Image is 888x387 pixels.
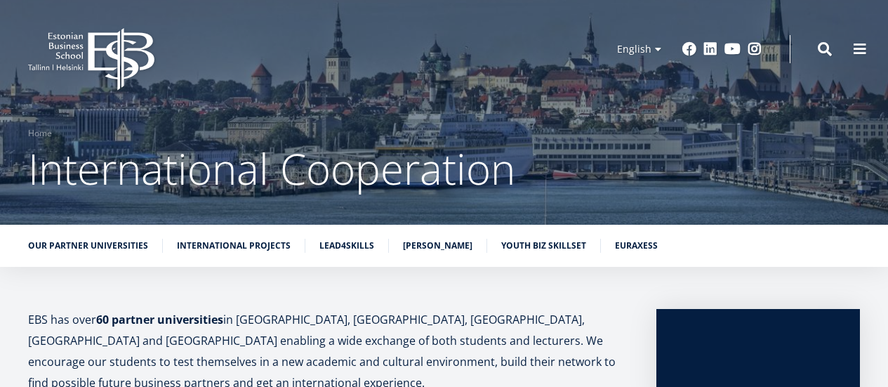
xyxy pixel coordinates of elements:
span: International Cooperation [28,140,515,197]
a: Lead4Skills [319,239,374,253]
a: Our partner universities [28,239,148,253]
a: euraxess [615,239,658,253]
a: Home [28,126,52,140]
a: Youtube [724,42,741,56]
strong: 60 partner universities [96,312,223,327]
a: International Projects [177,239,291,253]
a: Linkedin [703,42,717,56]
a: Youth BIZ Skillset [501,239,586,253]
a: [PERSON_NAME] [403,239,472,253]
a: Instagram [748,42,762,56]
a: Facebook [682,42,696,56]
